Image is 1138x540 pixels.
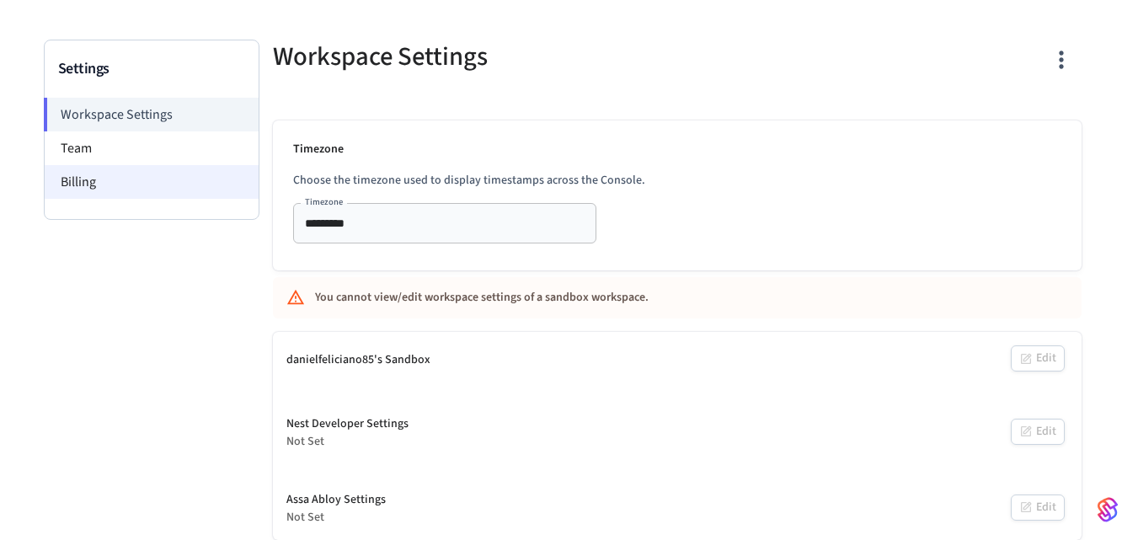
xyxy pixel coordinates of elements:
h3: Settings [58,57,245,81]
div: Assa Abloy Settings [286,491,386,509]
div: Not Set [286,433,409,451]
img: SeamLogoGradient.69752ec5.svg [1098,496,1118,523]
div: Not Set [286,509,386,527]
label: Timezone [305,195,343,208]
li: Workspace Settings [44,98,259,131]
div: Nest Developer Settings [286,415,409,433]
h5: Workspace Settings [273,40,667,74]
div: danielfeliciano85's Sandbox [286,351,430,369]
p: Choose the timezone used to display timestamps across the Console. [293,172,1061,190]
p: Timezone [293,141,1061,158]
li: Billing [45,165,259,199]
li: Team [45,131,259,165]
div: You cannot view/edit workspace settings of a sandbox workspace. [315,282,940,313]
